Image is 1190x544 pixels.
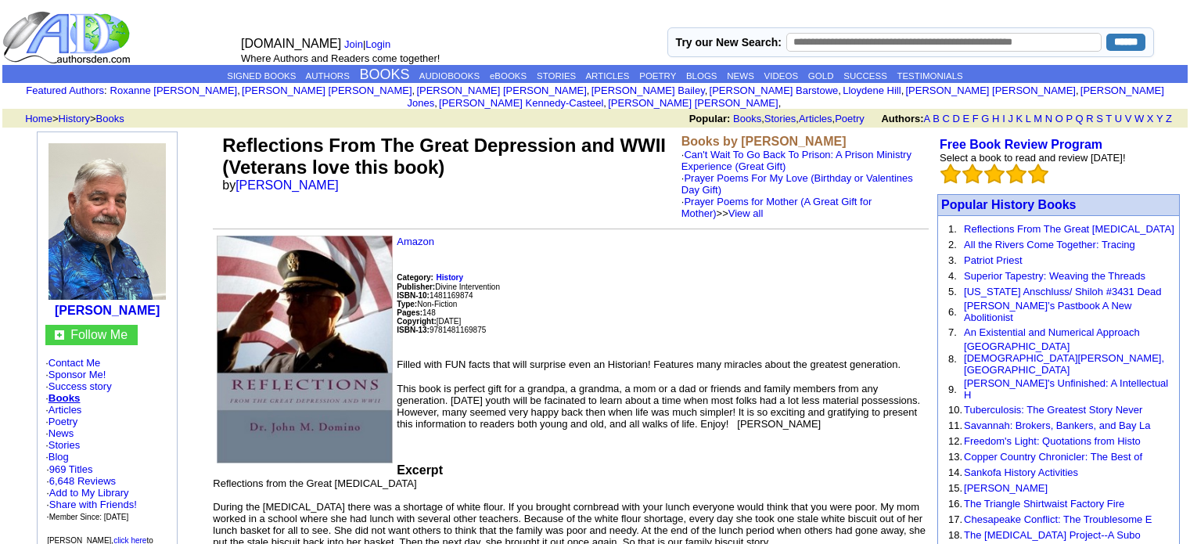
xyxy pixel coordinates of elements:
a: [PERSON_NAME] [PERSON_NAME] [608,97,778,109]
a: [PERSON_NAME] Jones [407,85,1163,109]
b: Pages: [397,308,422,317]
font: · · · [46,487,137,522]
font: i [841,87,843,95]
a: Sponsor Me! [49,369,106,380]
font: Copyright: [397,317,437,326]
a: Can't Wait To Go Back To Prison: A Prison Ministry Experience (Great Gift) [681,149,911,172]
a: O [1055,113,1063,124]
img: bigemptystars.png [984,164,1005,184]
b: Popular: [689,113,731,124]
font: Non-Fiction [397,300,457,308]
font: , , , [689,113,1186,124]
font: Reflections From The Great Depression and WWII (Veterans love this book) [222,135,666,178]
font: Member Since: [DATE] [49,513,129,521]
b: Books by [PERSON_NAME] [681,135,847,148]
a: P [1066,113,1072,124]
a: Home [25,113,52,124]
a: Join [344,38,363,50]
a: Prayer Poems for Mother (A Great Gift for Mother) [681,196,872,219]
a: [GEOGRAPHIC_DATA][DEMOGRAPHIC_DATA][PERSON_NAME], [GEOGRAPHIC_DATA] [964,340,1164,376]
img: logo_ad.gif [2,10,134,65]
b: ISBN-13: [397,326,430,334]
a: U [1115,113,1122,124]
a: 6,648 Reviews [49,475,116,487]
font: i [240,87,242,95]
a: [PERSON_NAME]'s Unfinished: A Intellectual H [964,377,1168,401]
a: [PERSON_NAME] Barstowe [710,85,839,96]
font: [DOMAIN_NAME] [241,37,341,50]
a: ARTICLES [585,71,629,81]
img: See larger image [217,236,393,463]
a: H [992,113,999,124]
a: Books [96,113,124,124]
a: Follow Me [70,328,128,341]
a: R [1086,113,1093,124]
label: Try our New Search: [676,36,782,49]
a: SIGNED BOOKS [227,71,296,81]
a: Blog [49,451,69,463]
a: The Triangle Shirtwaist Factory Fire [964,498,1124,510]
font: i [606,99,608,108]
a: I [1002,113,1005,124]
img: 31080.jpg [49,143,166,300]
a: Success story [49,380,112,392]
font: 5. [948,286,957,297]
a: An Existential and Numerical Approach [964,326,1140,338]
font: [DATE] [437,317,461,326]
a: Free Book Review Program [940,138,1102,151]
b: Authors: [881,113,923,124]
font: · [681,172,913,219]
font: · · [46,463,137,522]
a: [PERSON_NAME]’s Pastbook A New Abolitionist [964,300,1131,323]
a: N [1045,113,1052,124]
a: C [942,113,949,124]
a: Savannah: Brokers, Bankers, and Bay La [964,420,1150,431]
font: Excerpt [397,463,443,477]
font: 16. [948,498,962,510]
a: Books [733,113,761,124]
a: Share with Friends! [49,499,137,510]
font: 6. [948,306,957,318]
font: 17. [948,513,962,525]
font: 7. [948,326,957,338]
a: Poetry [835,113,865,124]
font: i [904,87,905,95]
a: Articles [799,113,832,124]
a: T [1106,113,1112,124]
font: Select a book to read and review [DATE]! [940,152,1126,164]
b: Category: [397,273,433,282]
a: [PERSON_NAME] Kennedy-Casteel [439,97,603,109]
a: All the Rivers Come Together: Tracing [964,239,1135,250]
b: ISBN-10: [397,291,430,300]
font: 148 [397,308,435,317]
a: V [1125,113,1132,124]
a: Poetry [49,416,78,427]
font: 11. [948,420,962,431]
a: The [MEDICAL_DATA] Project--A Subo [964,529,1141,541]
a: History [59,113,90,124]
a: [PERSON_NAME] [PERSON_NAME] [242,85,412,96]
b: Publisher: [397,283,435,291]
a: SUCCESS [843,71,887,81]
font: 3. [948,254,957,266]
font: · >> [681,196,872,219]
a: [PERSON_NAME] Bailey [591,85,705,96]
font: by [222,178,349,192]
a: Prayer Poems For My Love (Birthday or Valentines Day Gift) [681,172,913,196]
a: VIDEOS [764,71,798,81]
a: Stories [764,113,796,124]
font: · · · · · · · · · [45,357,169,523]
a: eBOOKS [490,71,527,81]
a: AUTHORS [306,71,350,81]
font: 18. [948,529,962,541]
a: [PERSON_NAME] [964,482,1048,494]
font: : [26,85,106,96]
img: bigemptystars.png [962,164,983,184]
a: History [437,271,463,283]
font: 1481169874 [397,291,473,300]
a: Z [1166,113,1172,124]
font: , , , , , , , , , , [110,85,1164,109]
img: bigemptystars.png [1006,164,1026,184]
